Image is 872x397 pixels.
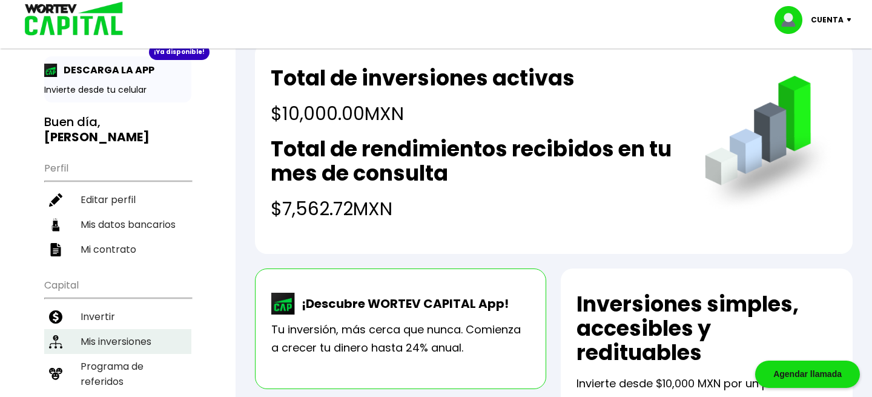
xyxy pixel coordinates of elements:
p: ¡Descubre WORTEV CAPITAL App! [296,295,509,313]
img: app-icon [44,64,58,77]
b: [PERSON_NAME] [44,128,150,145]
h2: Total de inversiones activas [271,66,575,90]
img: profile-image [775,6,811,34]
p: Cuenta [811,11,844,29]
div: ¡Ya disponible! [149,44,210,60]
p: Invierte desde tu celular [44,84,191,96]
p: Tu inversión, más cerca que nunca. Comienza a crecer tu dinero hasta 24% anual. [271,321,530,357]
img: datos-icon.10cf9172.svg [49,218,62,232]
img: wortev-capital-app-icon [271,293,296,315]
ul: Perfil [44,155,191,262]
h4: $7,562.72 MXN [271,195,681,222]
a: Invertir [44,304,191,329]
p: DESCARGA LA APP [58,62,154,78]
a: Mis inversiones [44,329,191,354]
img: grafica.516fef24.png [699,76,837,213]
img: recomiendanos-icon.9b8e9327.svg [49,367,62,381]
h2: Inversiones simples, accesibles y redituables [576,292,837,365]
h4: $10,000.00 MXN [271,100,575,127]
div: Agendar llamada [755,361,860,388]
img: inversiones-icon.6695dc30.svg [49,335,62,349]
h3: Buen día, [44,115,191,145]
img: icon-down [844,18,860,22]
a: Mis datos bancarios [44,212,191,237]
img: invertir-icon.b3b967d7.svg [49,310,62,324]
a: Programa de referidos [44,354,191,394]
img: contrato-icon.f2db500c.svg [49,243,62,256]
h2: Total de rendimientos recibidos en tu mes de consulta [271,137,681,185]
a: Mi contrato [44,237,191,262]
img: editar-icon.952d3147.svg [49,193,62,207]
a: Editar perfil [44,187,191,212]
